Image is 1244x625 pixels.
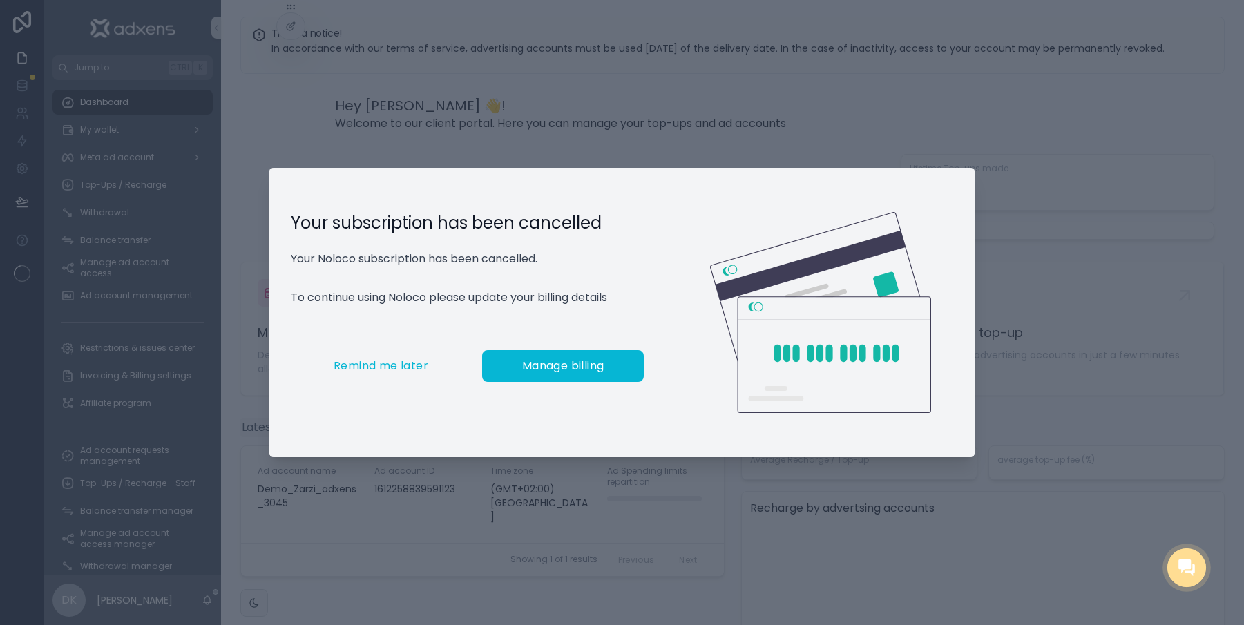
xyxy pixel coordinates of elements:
img: Credit card illustration [710,212,931,414]
button: Remind me later [291,350,471,382]
p: To continue using Noloco please update your billing details [291,289,644,306]
button: Manage billing [482,350,644,382]
p: Your Noloco subscription has been cancelled. [291,251,644,267]
span: Manage billing [522,358,604,374]
span: Remind me later [334,359,428,373]
h1: Your subscription has been cancelled [291,212,644,234]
